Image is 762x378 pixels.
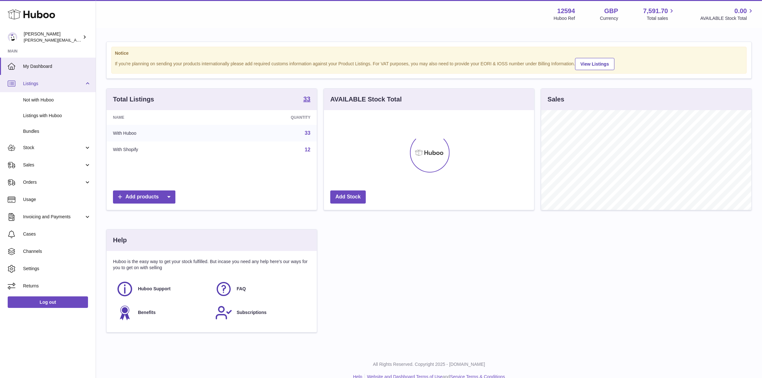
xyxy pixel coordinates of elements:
span: Bundles [23,128,91,134]
a: 33 [305,130,310,136]
a: 12 [305,147,310,152]
a: Add products [113,190,175,204]
span: Settings [23,266,91,272]
a: 33 [303,96,310,103]
div: Currency [600,15,618,21]
span: My Dashboard [23,63,91,69]
h3: AVAILABLE Stock Total [330,95,402,104]
span: Invoicing and Payments [23,214,84,220]
a: FAQ [215,280,308,298]
span: Cases [23,231,91,237]
span: Channels [23,248,91,254]
strong: 12594 [557,7,575,15]
span: Subscriptions [237,310,267,316]
h3: Total Listings [113,95,154,104]
span: Huboo Support [138,286,171,292]
strong: Notice [115,50,743,56]
span: FAQ [237,286,246,292]
th: Name [107,110,220,125]
th: Quantity [220,110,317,125]
span: [PERSON_NAME][EMAIL_ADDRESS][DOMAIN_NAME] [24,37,128,43]
span: Sales [23,162,84,168]
span: AVAILABLE Stock Total [700,15,754,21]
span: Stock [23,145,84,151]
span: Not with Huboo [23,97,91,103]
a: 7,591.70 Total sales [643,7,676,21]
span: Usage [23,197,91,203]
span: Listings [23,81,84,87]
a: Huboo Support [116,280,209,298]
a: Benefits [116,304,209,321]
a: Log out [8,296,88,308]
a: View Listings [575,58,614,70]
strong: GBP [604,7,618,15]
td: With Huboo [107,125,220,141]
td: With Shopify [107,141,220,158]
h3: Sales [548,95,564,104]
a: 0.00 AVAILABLE Stock Total [700,7,754,21]
img: owen@wearemakewaves.com [8,32,17,42]
span: Returns [23,283,91,289]
div: If you're planning on sending your products internationally please add required customs informati... [115,57,743,70]
p: Huboo is the easy way to get your stock fulfilled. But incase you need any help here's our ways f... [113,259,310,271]
a: Subscriptions [215,304,308,321]
span: 7,591.70 [643,7,668,15]
strong: 33 [303,96,310,102]
a: Add Stock [330,190,366,204]
span: 0.00 [734,7,747,15]
span: Listings with Huboo [23,113,91,119]
span: Benefits [138,310,156,316]
h3: Help [113,236,127,245]
span: Total sales [647,15,675,21]
div: [PERSON_NAME] [24,31,81,43]
p: All Rights Reserved. Copyright 2025 - [DOMAIN_NAME] [101,361,757,367]
span: Orders [23,179,84,185]
div: Huboo Ref [554,15,575,21]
